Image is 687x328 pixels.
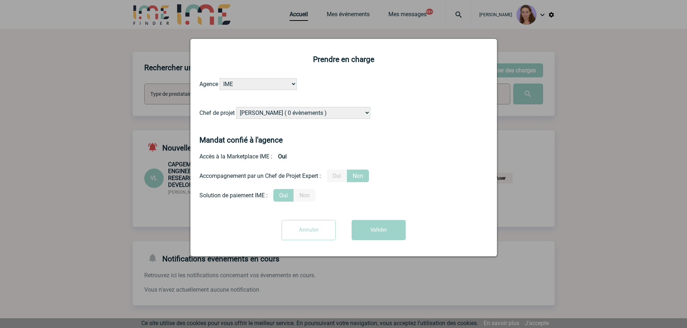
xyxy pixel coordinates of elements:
[294,189,316,202] label: Non
[352,220,406,240] button: Valider
[273,189,294,202] label: Oui
[282,220,336,240] input: Annuler
[347,170,369,182] label: Non
[327,170,347,182] label: Oui
[199,109,235,116] label: Chef de projet
[199,189,488,202] div: Conformité aux process achat client, Prise en charge de la facturation, Mutualisation de plusieur...
[199,170,488,182] div: Prestation payante
[199,55,488,64] h2: Prendre en charge
[199,150,488,163] div: Accès à la Marketplace IME :
[272,150,292,163] b: Oui
[199,136,283,144] h4: Mandat confié à l'agence
[199,81,218,87] label: Agence
[199,172,321,179] div: Accompagnement par un Chef de Projet Expert :
[199,192,268,199] div: Solution de paiement IME :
